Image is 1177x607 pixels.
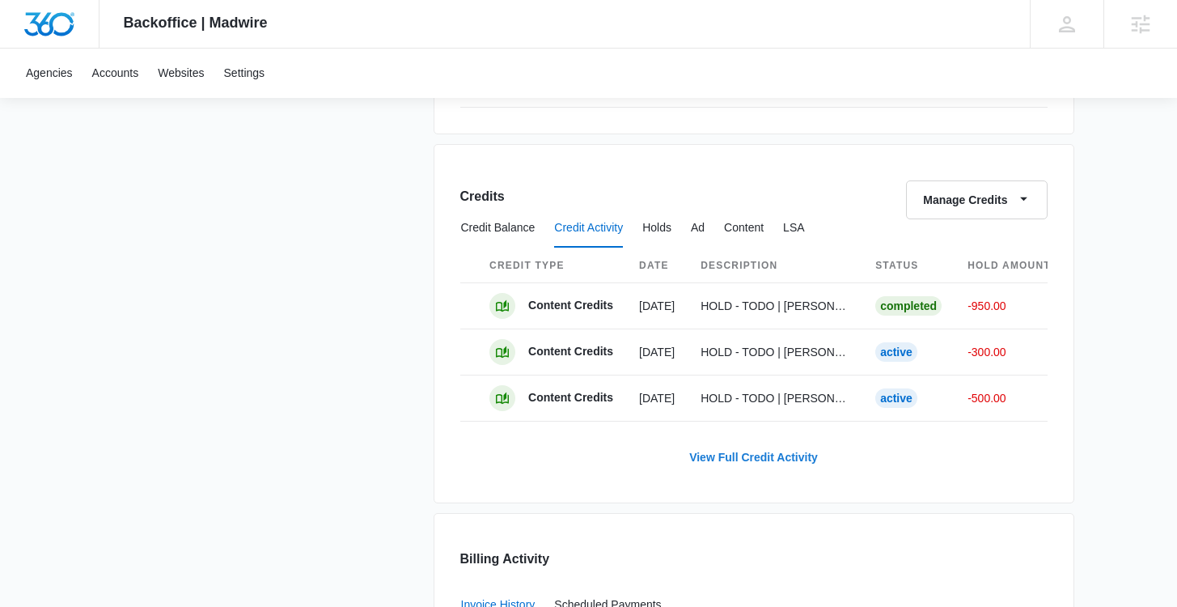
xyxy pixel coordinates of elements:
th: Credit Type [476,248,626,283]
button: Holds [642,209,671,248]
p: HOLD - TODO | [PERSON_NAME]'s Events - Campaign Test 1 M47121 | WOO360 [DATE] [701,344,849,361]
p: HOLD - TODO | [PERSON_NAME]'s Events - Campaign Test 1 M47121 | WOO360 [DATE] [701,298,849,315]
a: Accounts [83,49,149,98]
a: Websites [148,49,214,98]
div: Completed [875,296,942,316]
th: Status [862,248,955,283]
p: Content Credits [528,298,613,314]
div: Active [875,388,917,408]
div: Active [875,342,917,362]
h3: Billing Activity [460,550,1048,569]
a: View Full Credit Activity [673,438,834,477]
p: -300.00 [967,344,1051,361]
p: [DATE] [639,390,675,407]
p: Content Credits [528,344,613,360]
button: Credit Activity [554,209,623,248]
a: Settings [214,49,275,98]
th: Description [688,248,862,283]
h3: Credits [460,187,505,206]
p: -950.00 [967,298,1051,315]
p: HOLD - TODO | [PERSON_NAME]'s Events - Campaign Test 1 M47121 | WOO360 [DATE] [701,390,849,407]
a: Agencies [16,49,83,98]
button: Ad [691,209,705,248]
p: Content Credits [528,390,613,406]
p: -500.00 [967,390,1051,407]
span: Backoffice | Madwire [124,15,268,32]
button: Credit Balance [461,209,536,248]
button: Content [724,209,764,248]
th: Date [626,248,688,283]
p: [DATE] [639,298,675,315]
p: [DATE] [639,344,675,361]
button: LSA [783,209,804,248]
th: Hold Amount [955,248,1064,283]
button: Manage Credits [906,180,1047,219]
